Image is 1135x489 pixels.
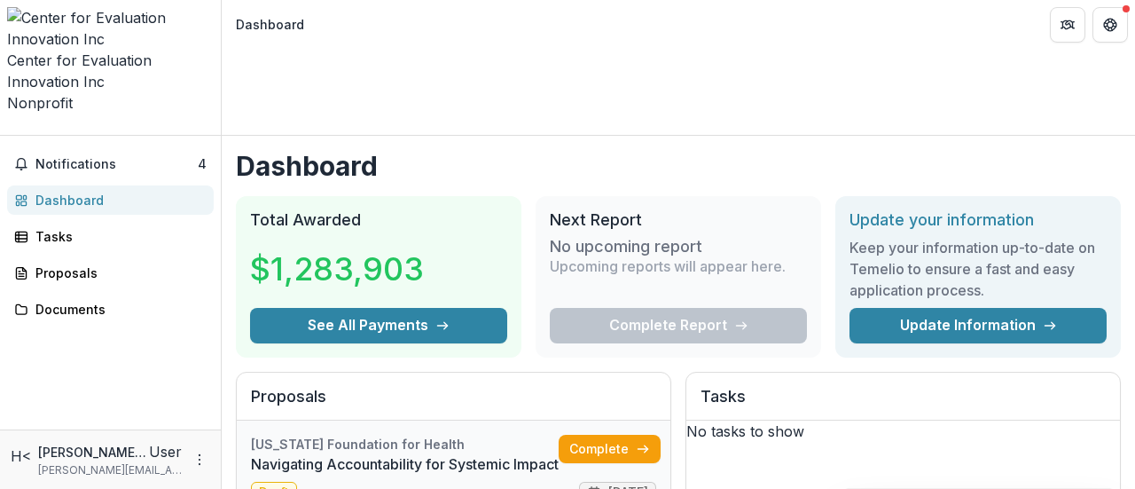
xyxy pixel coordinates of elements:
[1092,7,1128,43] button: Get Help
[701,387,1106,421] h2: Tasks
[250,245,424,293] h3: $1,283,903
[7,295,214,324] a: Documents
[550,256,786,277] p: Upcoming reports will appear here.
[35,157,198,172] span: Notifications
[686,421,1120,442] p: No tasks to show
[7,150,214,178] button: Notifications4
[559,435,661,463] a: Complete
[35,264,200,282] div: Proposals
[7,94,73,112] span: Nonprofit
[251,387,656,421] h2: Proposals
[7,50,214,92] div: Center for Evaluation Innovation Inc
[35,300,200,319] div: Documents
[251,454,559,475] a: Navigating Accountability for Systemic Impact
[35,227,200,246] div: Tasks
[11,446,31,467] div: Hanh Cao Yu <hanh@evaluationinnovation.org>
[1050,7,1085,43] button: Partners
[38,443,149,461] p: [PERSON_NAME] [PERSON_NAME] <[PERSON_NAME][EMAIL_ADDRESS][DOMAIN_NAME]>
[229,12,311,37] nav: breadcrumb
[550,237,702,256] h3: No upcoming report
[149,441,182,462] p: User
[250,210,507,230] h2: Total Awarded
[38,462,182,478] p: [PERSON_NAME][EMAIL_ADDRESS][DOMAIN_NAME]
[7,7,214,50] img: Center for Evaluation Innovation Inc
[189,449,210,470] button: More
[236,15,304,34] div: Dashboard
[236,150,1121,182] h1: Dashboard
[35,191,200,209] div: Dashboard
[7,185,214,215] a: Dashboard
[250,308,507,343] button: See All Payments
[198,156,207,171] span: 4
[7,222,214,251] a: Tasks
[7,258,214,288] a: Proposals
[550,210,807,230] h2: Next Report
